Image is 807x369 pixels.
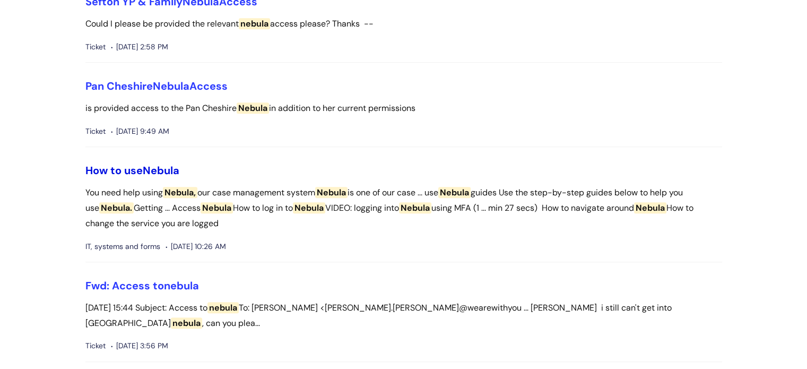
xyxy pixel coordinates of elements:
a: How to useNebula [85,164,179,177]
span: [DATE] 2:58 PM [111,40,168,54]
span: Nebula, [163,187,197,198]
p: is provided access to the Pan Cheshire in addition to her current permissions [85,101,722,116]
span: Nebula [634,202,666,213]
span: nebula [171,317,202,329]
span: Nebula [399,202,431,213]
span: Nebula [201,202,233,213]
a: Pan CheshireNebulaAccess [85,79,228,93]
span: IT, systems and forms [85,240,160,253]
span: Nebula [315,187,348,198]
span: Nebula [438,187,471,198]
span: Ticket [85,339,106,353]
p: [DATE] 15:44 Subject: Access to To: [PERSON_NAME] <[PERSON_NAME].[PERSON_NAME]@wearewithyou ... [... [85,301,722,331]
span: [DATE] 3:56 PM [111,339,168,353]
span: Ticket [85,125,106,138]
span: Nebula [143,164,179,177]
p: Could I please be provided the relevant access please? Thanks -- [85,16,722,32]
span: Nebula [293,202,325,213]
span: [DATE] 10:26 AM [166,240,226,253]
span: nebula [239,18,270,29]
span: Nebula [153,79,189,93]
span: Ticket [85,40,106,54]
p: You need help using our case management system is one of our case ... use guides Use the step-by-... [85,185,722,231]
span: Nebula. [99,202,134,213]
span: nebula [207,302,239,313]
span: nebula [164,279,199,293]
a: Fwd: Access tonebula [85,279,199,293]
span: [DATE] 9:49 AM [111,125,169,138]
span: Nebula [237,102,269,114]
